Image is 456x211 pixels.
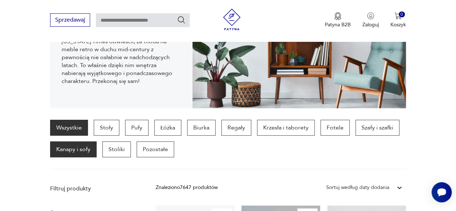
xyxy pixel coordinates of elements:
[325,21,351,28] p: Patyna B2B
[390,21,406,28] p: Koszyk
[334,12,341,20] img: Ikona medalu
[326,184,389,192] div: Sortuj według daty dodania
[362,21,379,28] p: Zaloguj
[221,9,243,30] img: Patyna - sklep z meblami i dekoracjami vintage
[325,12,351,28] button: Patyna B2B
[154,120,181,136] a: Łóżka
[50,141,97,157] a: Kanapy i sofy
[367,12,374,19] img: Ikonka użytkownika
[362,12,379,28] button: Zaloguj
[177,16,186,24] button: Szukaj
[320,120,350,136] a: Fotele
[187,120,216,136] a: Biurka
[355,120,399,136] a: Szafy i szafki
[94,120,119,136] a: Stoły
[102,141,131,157] a: Stoliki
[50,120,88,136] a: Wszystkie
[390,12,406,28] button: 0Koszyk
[50,13,90,27] button: Sprzedawaj
[325,12,351,28] a: Ikona medaluPatyna B2B
[137,141,174,157] a: Pozostałe
[125,120,149,136] a: Pufy
[156,184,218,192] div: Znaleziono 7647 produktów
[431,182,452,202] iframe: Smartsupp widget button
[399,12,405,18] div: 0
[257,120,315,136] a: Krzesła i taborety
[50,18,90,23] a: Sprzedawaj
[50,185,138,193] p: Filtruj produkty
[221,120,251,136] a: Regały
[62,38,181,85] p: [US_STATE] Times obwieścił, że moda na meble retro w duchu mid-century z pewnością nie osłabnie w...
[394,12,402,19] img: Ikona koszyka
